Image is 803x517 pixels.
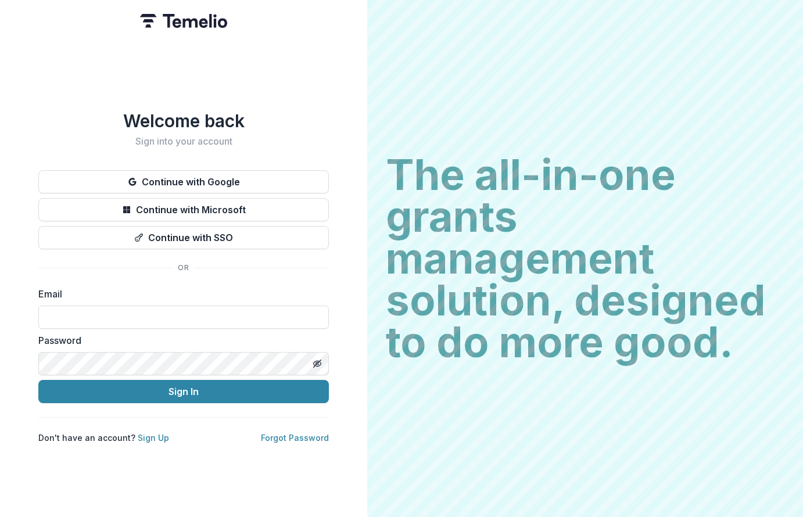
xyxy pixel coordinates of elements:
[38,170,329,193] button: Continue with Google
[38,136,329,147] h2: Sign into your account
[38,198,329,221] button: Continue with Microsoft
[38,287,322,301] label: Email
[261,433,329,443] a: Forgot Password
[38,226,329,249] button: Continue with SSO
[38,333,322,347] label: Password
[140,14,227,28] img: Temelio
[38,380,329,403] button: Sign In
[138,433,169,443] a: Sign Up
[38,432,169,444] p: Don't have an account?
[308,354,327,373] button: Toggle password visibility
[38,110,329,131] h1: Welcome back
